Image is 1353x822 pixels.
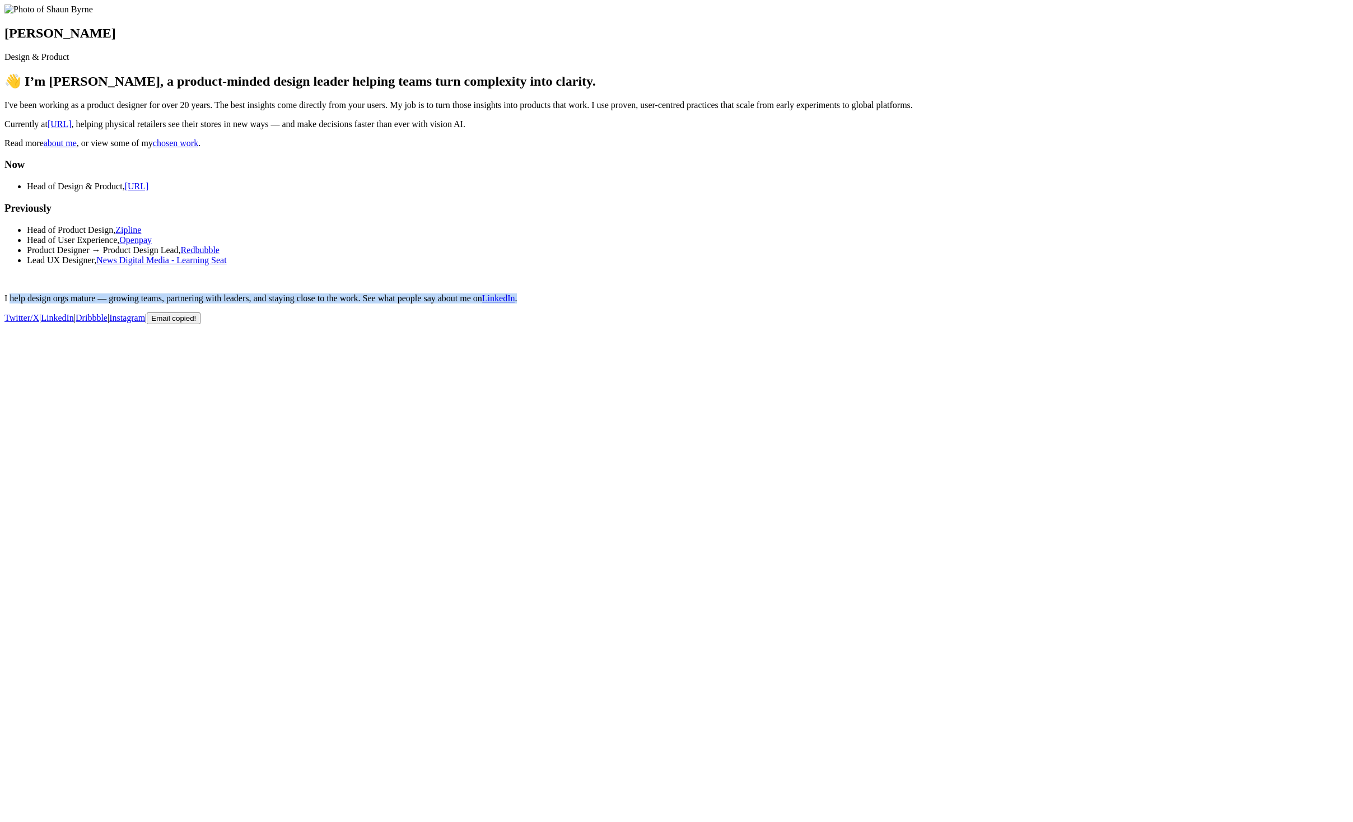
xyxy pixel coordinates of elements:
p: I've been working as a product designer for over 20 years. The best insights come directly from y... [4,100,1349,110]
span: Email [151,314,170,323]
p: Design & Product [4,52,1349,62]
a: LinkedIn [482,293,515,303]
a: about me [44,138,77,148]
li: Head of User Experience, [27,235,1349,245]
p: Read more , or view some of my . [4,138,1349,148]
img: Photo of Shaun Byrne [4,4,93,15]
p: | | | | [4,312,1349,324]
a: Redbubble [181,245,220,255]
a: Dribbble [76,313,108,323]
a: [URL] [125,181,149,191]
h3: Previously [4,202,1349,214]
h1: 👋 I’m [PERSON_NAME], a product-minded design leader helping teams turn complexity into clarity. [4,73,1349,89]
a: LinkedIn [41,313,74,323]
h3: Now [4,158,1349,171]
a: News Digital Media - Learning Seat [96,255,226,265]
span: copied! [172,314,196,323]
a: Twitter/X [4,313,39,323]
a: Instagram [109,313,145,323]
p: I help design orgs mature — growing teams, partnering with leaders, and staying close to the work... [4,293,1349,303]
p: Currently at , helping physical retailers see their stores in new ways — and make decisions faste... [4,119,1349,129]
li: Product Designer → Product Design Lead, [27,245,1349,255]
a: Zipline [115,225,141,235]
li: Lead UX Designer, [27,255,1349,265]
h1: [PERSON_NAME] [4,26,1349,41]
li: Head of Product Design, [27,225,1349,235]
a: chosen work [153,138,198,148]
li: Head of Design & Product, [27,181,1349,192]
a: [URL] [48,119,72,129]
a: Openpay [119,235,152,245]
